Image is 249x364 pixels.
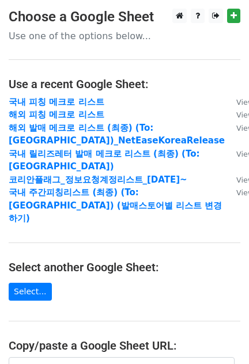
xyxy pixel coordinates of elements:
a: 코리안플래그_정보요청계정리스트_[DATE]~ [9,175,187,185]
h3: Choose a Google Sheet [9,9,240,25]
a: 국내 주간피칭리스트 (최종) (To:[GEOGRAPHIC_DATA]) (발매스토어별 리스트 변경하기) [9,187,222,223]
h4: Select another Google Sheet: [9,260,240,274]
h4: Copy/paste a Google Sheet URL: [9,339,240,352]
h4: Use a recent Google Sheet: [9,77,240,91]
a: 해외 발매 메크로 리스트 (최종) (To: [GEOGRAPHIC_DATA])_NetEaseKoreaRelease [9,123,225,146]
a: Select... [9,283,52,301]
a: 국내 릴리즈레터 발매 메크로 리스트 (최종) (To:[GEOGRAPHIC_DATA]) [9,149,199,172]
a: 국내 피칭 메크로 리스트 [9,97,104,107]
a: 해외 피칭 메크로 리스트 [9,109,104,120]
p: Use one of the options below... [9,30,240,42]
